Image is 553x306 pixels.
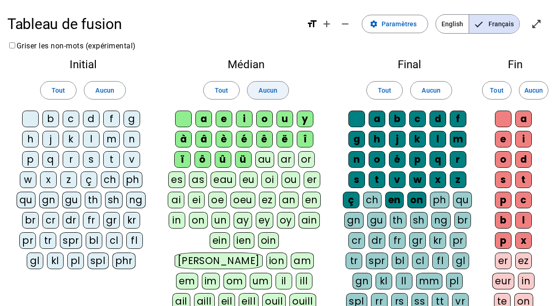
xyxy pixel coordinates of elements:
button: Aucun [410,81,452,100]
div: s [83,151,100,168]
div: a [195,111,212,127]
div: e [216,111,232,127]
h2: Fin [492,59,538,70]
span: Paramètres [382,18,417,29]
h1: Tableau de fusion [7,9,299,39]
div: d [429,111,446,127]
div: dr [63,212,79,229]
span: Aucun [259,85,277,96]
div: h [369,131,385,147]
div: c [63,111,79,127]
div: gu [62,192,81,208]
span: Français [469,15,519,33]
div: c [515,192,532,208]
div: ez [259,192,276,208]
mat-icon: open_in_full [531,18,542,29]
div: l [515,212,532,229]
div: û [215,151,231,168]
div: t [515,171,532,188]
div: b [495,212,512,229]
div: gn [39,192,59,208]
div: or [298,151,315,168]
div: sh [410,212,428,229]
div: p [495,232,512,249]
div: y [297,111,313,127]
div: x [40,171,57,188]
div: p [495,192,512,208]
div: cl [412,253,429,269]
div: m [103,131,120,147]
div: on [407,192,426,208]
div: qu [17,192,35,208]
div: é [389,151,406,168]
div: h [22,131,39,147]
div: gn [344,212,364,229]
button: Diminuer la taille de la police [336,15,354,33]
div: un [212,212,230,229]
span: Aucun [524,85,543,96]
div: f [450,111,466,127]
div: gr [103,212,120,229]
div: pl [67,253,84,269]
div: î [297,131,313,147]
div: o [495,151,512,168]
input: Griser les non-mots (expérimental) [9,42,15,48]
div: à [175,131,192,147]
div: t [369,171,385,188]
button: Aucun [84,81,125,100]
div: cr [348,232,365,249]
div: eu [240,171,258,188]
div: x [429,171,446,188]
div: gn [353,273,372,289]
div: p [22,151,39,168]
div: a [369,111,385,127]
div: ng [431,212,451,229]
button: Aucun [519,81,548,100]
label: Griser les non-mots (expérimental) [7,41,136,50]
button: Tout [366,81,403,100]
div: z [450,171,466,188]
div: ein [210,232,230,249]
div: tr [346,253,362,269]
div: ph [123,171,142,188]
div: gl [27,253,43,269]
button: Tout [40,81,76,100]
div: ch [101,171,119,188]
div: spl [88,253,109,269]
button: Paramètres [362,15,428,33]
div: ai [168,192,184,208]
div: g [124,111,140,127]
div: fr [389,232,406,249]
div: ain [299,212,320,229]
span: Aucun [422,85,440,96]
div: fl [432,253,449,269]
div: o [256,111,273,127]
div: om [224,273,246,289]
div: t [103,151,120,168]
div: au [255,151,274,168]
span: Tout [378,85,391,96]
div: l [429,131,446,147]
div: er [304,171,320,188]
div: r [450,151,466,168]
button: Aucun [247,81,288,100]
div: v [389,171,406,188]
div: i [236,111,253,127]
div: mm [416,273,442,289]
div: k [409,131,426,147]
button: Tout [482,81,512,100]
div: e [495,131,512,147]
div: a [515,111,532,127]
div: w [20,171,36,188]
div: em [176,273,198,289]
div: n [124,131,140,147]
div: z [60,171,77,188]
div: â [195,131,212,147]
div: d [515,151,532,168]
div: spr [60,232,82,249]
div: q [429,151,446,168]
div: th [85,192,101,208]
div: gu [367,212,386,229]
div: oi [261,171,278,188]
div: ien [234,232,254,249]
